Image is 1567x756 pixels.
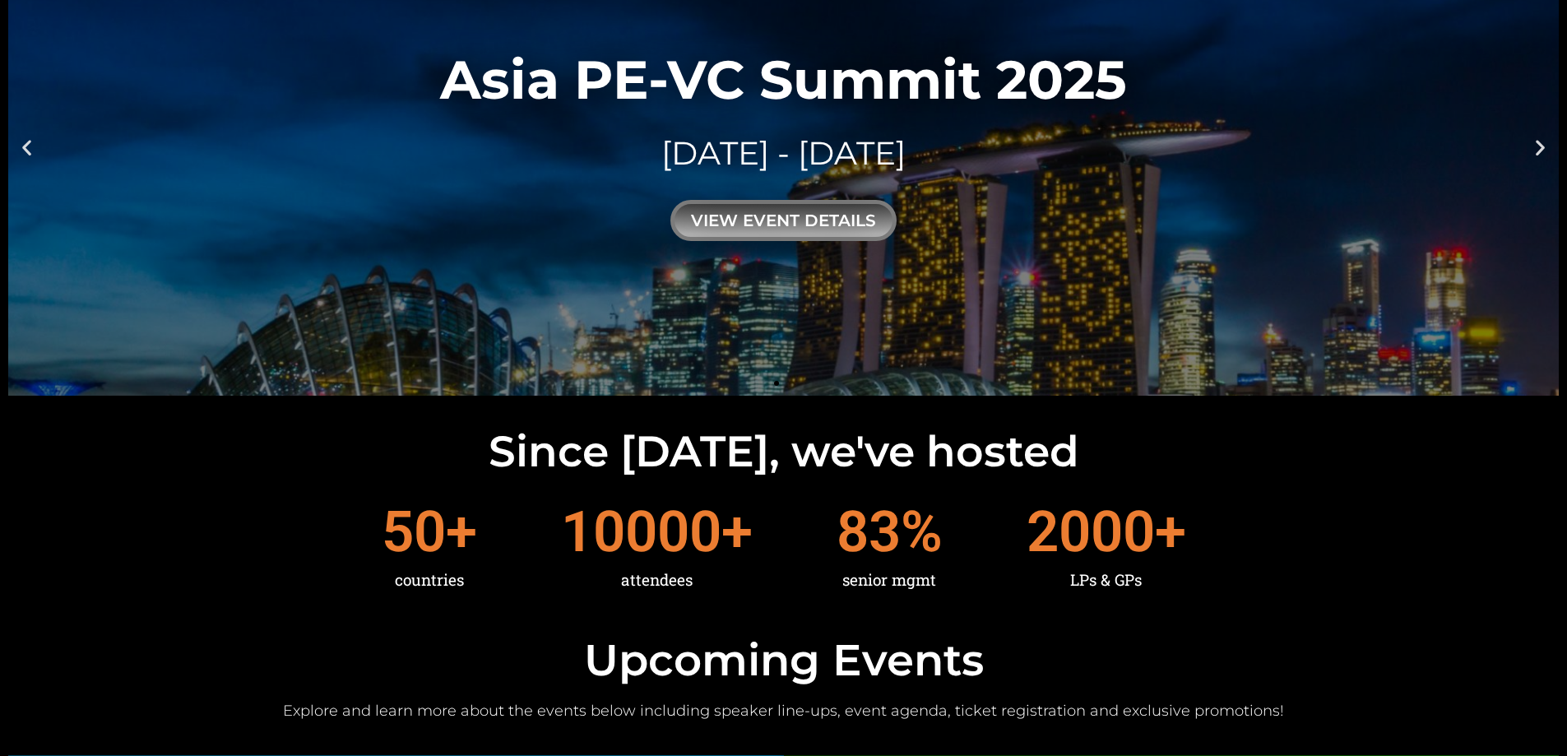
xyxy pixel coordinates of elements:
[721,503,753,560] span: +
[382,503,446,560] span: 50
[8,638,1559,682] h2: Upcoming Events
[8,702,1559,721] h2: Explore and learn more about the events below including speaker line-ups, event agenda, ticket re...
[1027,503,1155,560] span: 2000
[1530,137,1551,157] div: Next slide
[561,560,753,600] div: attendees
[837,560,943,600] div: senior mgmt
[837,503,901,560] span: 83
[901,503,943,560] span: %
[382,560,477,600] div: countries
[670,200,897,241] div: view event details
[440,131,1127,176] div: [DATE] - [DATE]
[1027,560,1186,600] div: LPs & GPs
[8,430,1559,473] h2: Since [DATE], we've hosted
[446,503,477,560] span: +
[440,53,1127,106] div: Asia PE-VC Summit 2025
[789,381,794,386] span: Go to slide 2
[561,503,721,560] span: 10000
[774,381,779,386] span: Go to slide 1
[1155,503,1186,560] span: +
[16,137,37,157] div: Previous slide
